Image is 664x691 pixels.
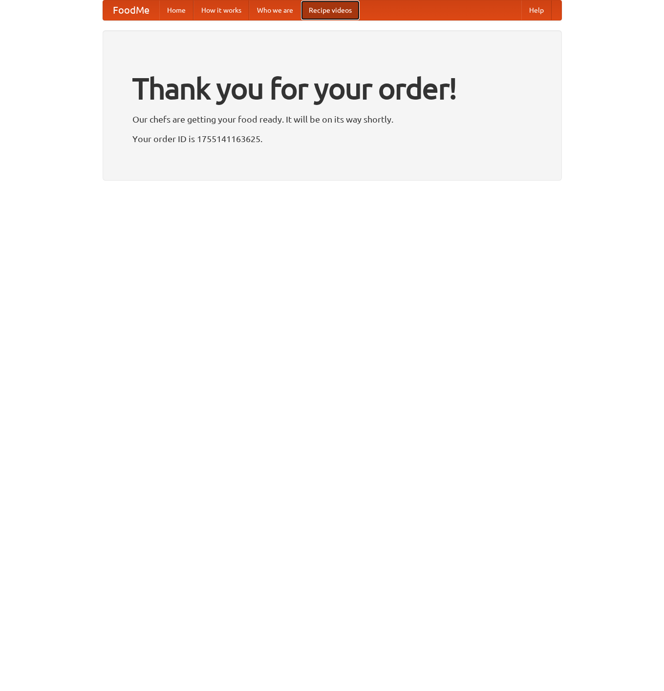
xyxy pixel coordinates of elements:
[132,65,532,112] h1: Thank you for your order!
[193,0,249,20] a: How it works
[249,0,301,20] a: Who we are
[521,0,552,20] a: Help
[159,0,193,20] a: Home
[301,0,360,20] a: Recipe videos
[132,112,532,126] p: Our chefs are getting your food ready. It will be on its way shortly.
[103,0,159,20] a: FoodMe
[132,131,532,146] p: Your order ID is 1755141163625.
